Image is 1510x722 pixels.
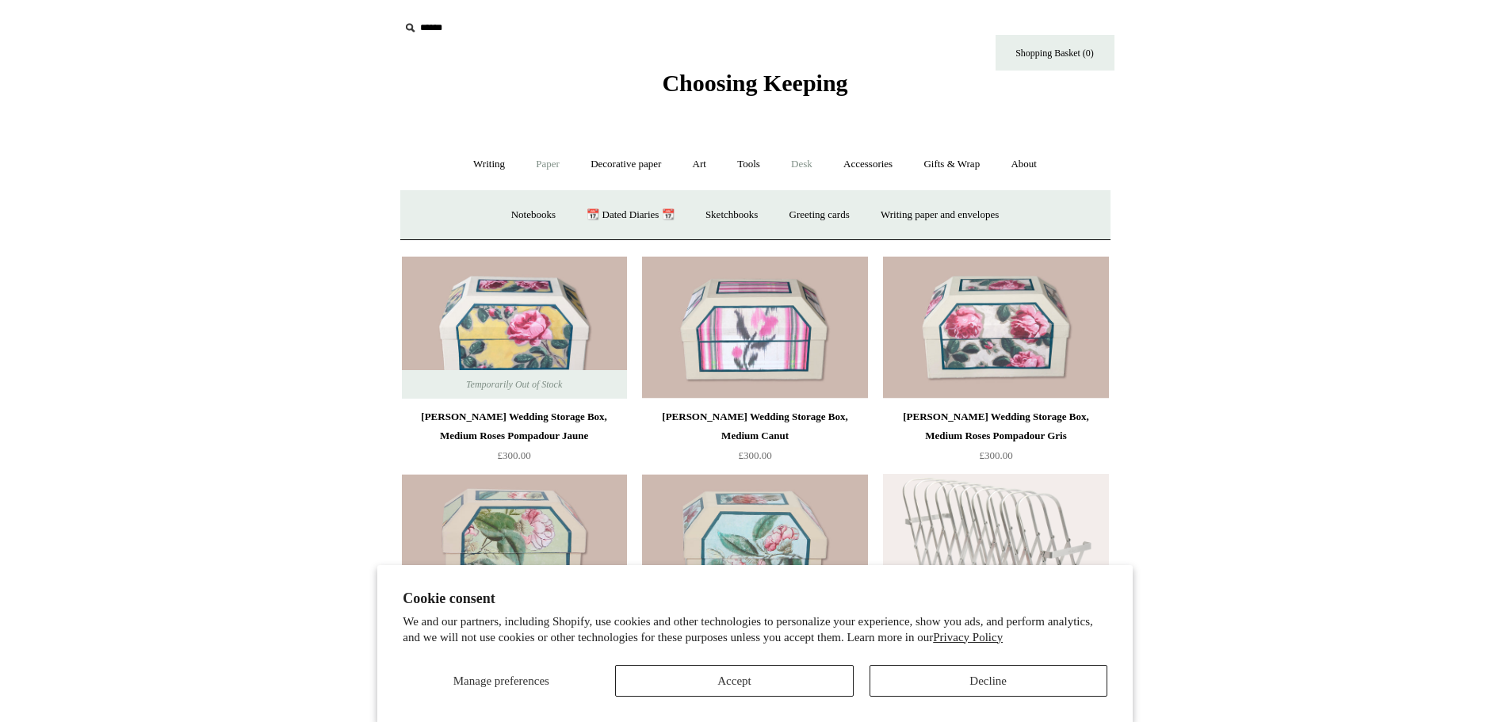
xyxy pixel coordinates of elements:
[402,474,627,617] a: Antoinette Poisson Wedding Storage Box, Small Canton Vert Antoinette Poisson Wedding Storage Box,...
[738,449,771,461] span: £300.00
[615,665,853,697] button: Accept
[870,665,1107,697] button: Decline
[642,256,867,399] a: Antoinette Poisson Wedding Storage Box, Medium Canut Antoinette Poisson Wedding Storage Box, Medi...
[642,407,867,472] a: [PERSON_NAME] Wedding Storage Box, Medium Canut £300.00
[453,674,549,687] span: Manage preferences
[402,256,627,399] img: Antoinette Poisson Wedding Storage Box, Medium Roses Pompadour Jaune
[646,407,863,445] div: [PERSON_NAME] Wedding Storage Box, Medium Canut
[723,143,774,185] a: Tools
[866,194,1013,236] a: Writing paper and envelopes
[909,143,994,185] a: Gifts & Wrap
[996,35,1114,71] a: Shopping Basket (0)
[887,407,1104,445] div: [PERSON_NAME] Wedding Storage Box, Medium Roses Pompadour Gris
[402,474,627,617] img: Antoinette Poisson Wedding Storage Box, Small Canton Vert
[979,449,1012,461] span: £300.00
[933,631,1003,644] a: Privacy Policy
[450,370,578,399] span: Temporarily Out of Stock
[883,256,1108,399] img: Antoinette Poisson Wedding Storage Box, Medium Roses Pompadour Gris
[402,256,627,399] a: Antoinette Poisson Wedding Storage Box, Medium Roses Pompadour Jaune Antoinette Poisson Wedding S...
[459,143,519,185] a: Writing
[775,194,864,236] a: Greeting cards
[576,143,675,185] a: Decorative paper
[642,474,867,617] a: Antoinette Poisson Wedding Storage Box, Small Canton Bleu Antoinette Poisson Wedding Storage Box,...
[497,449,530,461] span: £300.00
[522,143,574,185] a: Paper
[996,143,1051,185] a: About
[497,194,570,236] a: Notebooks
[679,143,721,185] a: Art
[403,665,599,697] button: Manage preferences
[777,143,827,185] a: Desk
[662,82,847,94] a: Choosing Keeping
[691,194,772,236] a: Sketchbooks
[642,474,867,617] img: Antoinette Poisson Wedding Storage Box, Small Canton Bleu
[883,407,1108,472] a: [PERSON_NAME] Wedding Storage Box, Medium Roses Pompadour Gris £300.00
[572,194,688,236] a: 📆 Dated Diaries 📆
[662,70,847,96] span: Choosing Keeping
[402,407,627,472] a: [PERSON_NAME] Wedding Storage Box, Medium Roses Pompadour Jaune £300.00
[829,143,907,185] a: Accessories
[406,407,623,445] div: [PERSON_NAME] Wedding Storage Box, Medium Roses Pompadour Jaune
[883,256,1108,399] a: Antoinette Poisson Wedding Storage Box, Medium Roses Pompadour Gris Antoinette Poisson Wedding St...
[642,256,867,399] img: Antoinette Poisson Wedding Storage Box, Medium Canut
[883,474,1108,617] a: The "Flexi-i-file" Aluminium Document Collator, since 1941 The "Flexi-i-file" Aluminium Document ...
[883,474,1108,617] img: The "Flexi-i-file" Aluminium Document Collator, since 1941
[403,614,1107,645] p: We and our partners, including Shopify, use cookies and other technologies to personalize your ex...
[403,590,1107,607] h2: Cookie consent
